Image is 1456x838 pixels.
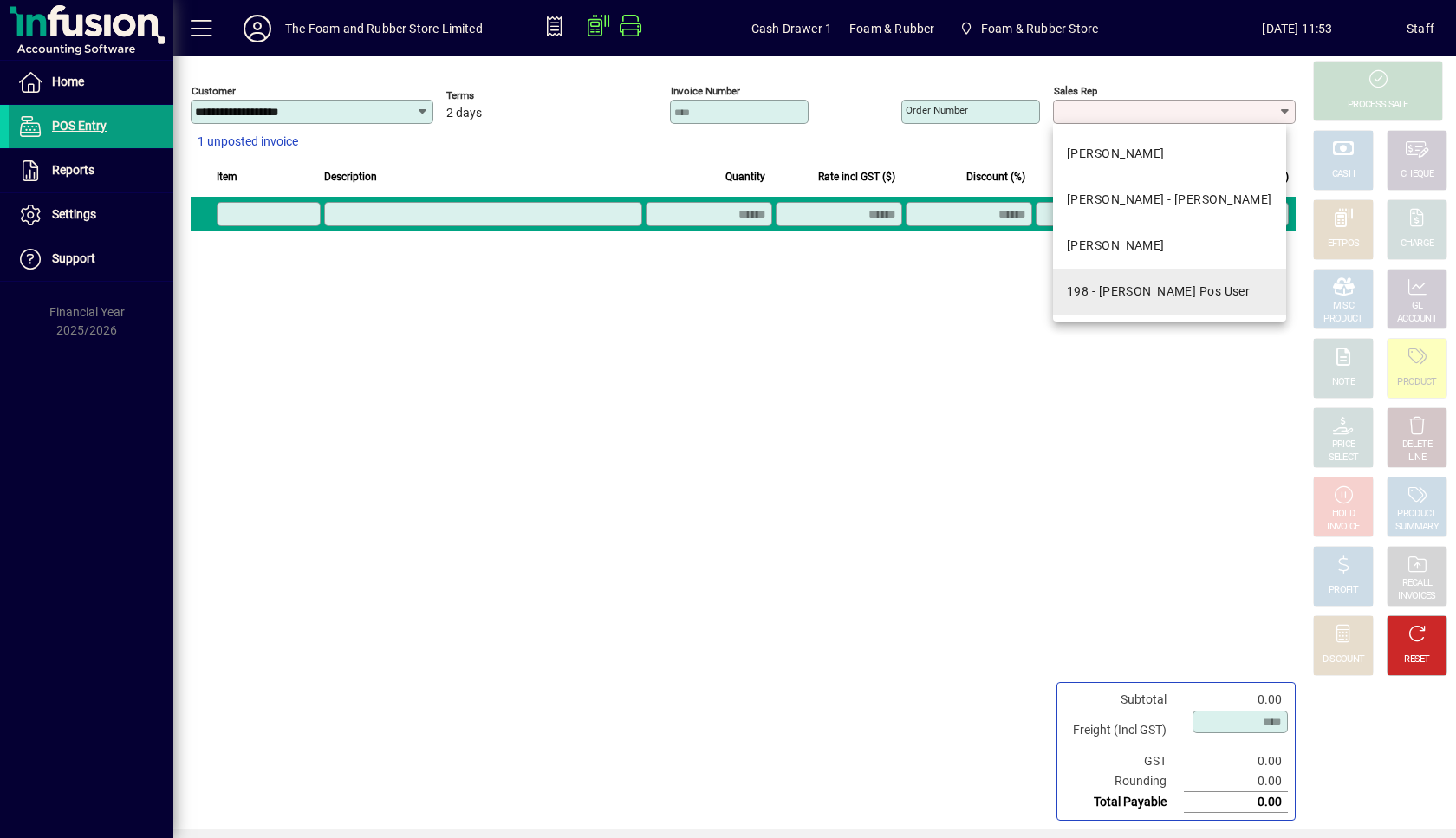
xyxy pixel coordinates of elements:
[1397,376,1436,389] div: PRODUCT
[52,163,94,177] span: Reports
[1188,15,1407,42] span: [DATE] 11:53
[671,85,740,97] mat-label: Invoice number
[1328,237,1360,250] div: EFTPOS
[1067,283,1250,301] div: 198 - [PERSON_NAME] Pos User
[9,237,173,281] a: Support
[1053,131,1286,177] mat-option: DAVE - Dave
[966,167,1025,186] span: Discount (%)
[217,167,237,186] span: Item
[906,104,968,116] mat-label: Order number
[1323,313,1362,326] div: PRODUCT
[1184,690,1288,710] td: 0.00
[1332,438,1355,451] div: PRICE
[1329,584,1358,597] div: PROFIT
[1329,451,1359,464] div: SELECT
[1327,521,1359,534] div: INVOICE
[191,127,305,158] button: 1 unposted invoice
[9,149,173,192] a: Reports
[1323,653,1364,666] div: DISCOUNT
[1398,590,1435,603] div: INVOICES
[52,251,95,265] span: Support
[1332,168,1355,181] div: CASH
[1054,85,1097,97] mat-label: Sales rep
[1184,771,1288,792] td: 0.00
[1404,653,1430,666] div: RESET
[52,119,107,133] span: POS Entry
[1067,145,1165,163] div: [PERSON_NAME]
[1184,792,1288,813] td: 0.00
[1397,508,1436,521] div: PRODUCT
[1408,451,1426,464] div: LINE
[1333,300,1354,313] div: MISC
[446,107,482,120] span: 2 days
[230,13,285,44] button: Profile
[1064,792,1184,813] td: Total Payable
[1407,15,1434,42] div: Staff
[9,61,173,104] a: Home
[981,15,1098,42] span: Foam & Rubber Store
[9,193,173,237] a: Settings
[818,167,895,186] span: Rate incl GST ($)
[1053,269,1286,315] mat-option: 198 - Shane Pos User
[1332,376,1355,389] div: NOTE
[1412,300,1423,313] div: GL
[1348,99,1408,112] div: PROCESS SALE
[1053,177,1286,223] mat-option: EMMA - Emma Ormsby
[1402,577,1433,590] div: RECALL
[192,85,236,97] mat-label: Customer
[1064,751,1184,771] td: GST
[1401,168,1433,181] div: CHEQUE
[1395,521,1439,534] div: SUMMARY
[1067,191,1272,209] div: [PERSON_NAME] - [PERSON_NAME]
[952,13,1105,44] span: Foam & Rubber Store
[1067,237,1165,255] div: [PERSON_NAME]
[1184,751,1288,771] td: 0.00
[1397,313,1437,326] div: ACCOUNT
[849,15,934,42] span: Foam & Rubber
[52,75,84,88] span: Home
[446,90,550,101] span: Terms
[1053,223,1286,269] mat-option: SHANE - Shane
[198,133,298,151] span: 1 unposted invoice
[1064,690,1184,710] td: Subtotal
[751,15,832,42] span: Cash Drawer 1
[1402,438,1432,451] div: DELETE
[725,167,765,186] span: Quantity
[1064,771,1184,792] td: Rounding
[1401,237,1434,250] div: CHARGE
[285,15,483,42] div: The Foam and Rubber Store Limited
[1064,710,1184,751] td: Freight (Incl GST)
[1332,508,1355,521] div: HOLD
[324,167,377,186] span: Description
[52,207,96,221] span: Settings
